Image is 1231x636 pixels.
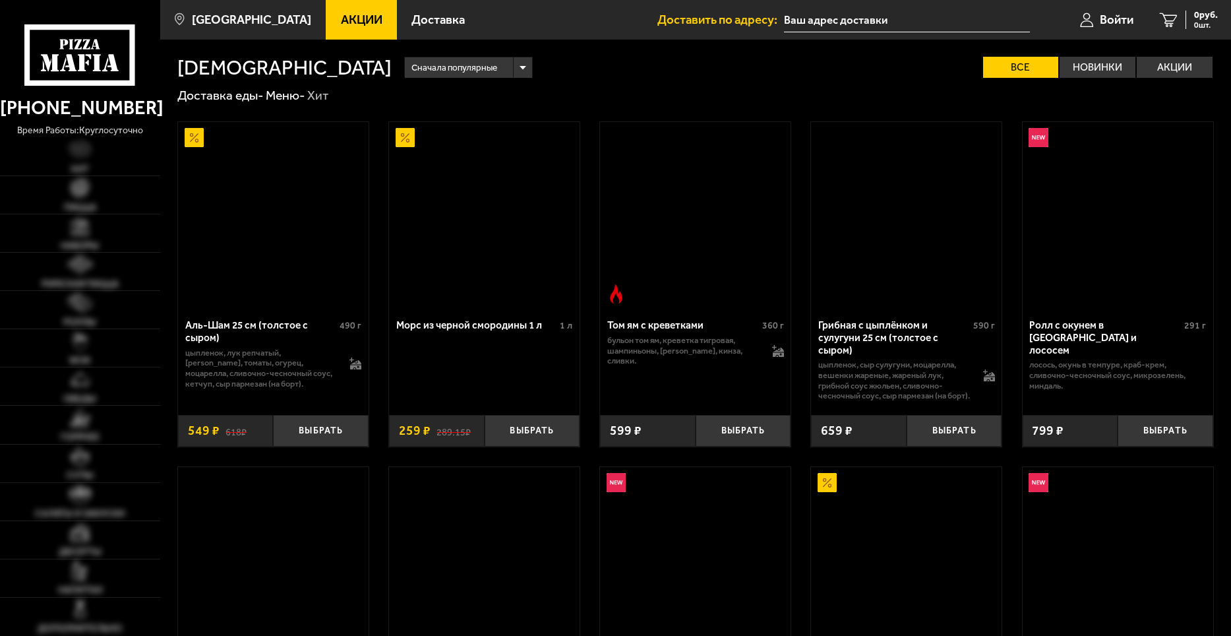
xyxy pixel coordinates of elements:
[63,394,96,403] span: Обеды
[69,356,91,365] span: WOK
[389,122,580,310] a: АкционныйМорс из черной смородины 1 л
[696,415,791,447] button: Выбрать
[607,473,626,492] img: Новинка
[396,128,415,147] img: Акционный
[907,415,1002,447] button: Выбрать
[38,623,122,633] span: Дополнительно
[273,415,369,447] button: Выбрать
[818,360,970,400] p: цыпленок, сыр сулугуни, моцарелла, вешенки жареные, жареный лук, грибной соус Жюльен, сливочно-че...
[983,57,1059,78] label: Все
[610,424,642,437] span: 599 ₽
[42,279,119,288] span: Римская пицца
[1060,57,1135,78] label: Новинки
[1029,319,1181,356] div: Ролл с окунем в [GEOGRAPHIC_DATA] и лососем
[341,14,382,26] span: Акции
[399,424,431,437] span: 259 ₽
[784,8,1030,32] input: Ваш адрес доставки
[61,432,100,441] span: Горячее
[35,509,125,518] span: Салаты и закуски
[1194,21,1218,29] span: 0 шт.
[1029,473,1048,492] img: Новинка
[67,470,94,480] span: Супы
[64,203,96,212] span: Пицца
[762,320,784,331] span: 360 г
[1032,424,1064,437] span: 799 ₽
[560,320,572,331] span: 1 л
[185,319,337,344] div: Аль-Шам 25 см (толстое с сыром)
[188,424,220,437] span: 549 ₽
[818,473,837,492] img: Акционный
[225,424,247,437] s: 618 ₽
[600,122,791,310] a: Острое блюдоТом ям с креветками
[177,57,392,78] h1: [DEMOGRAPHIC_DATA]
[1029,128,1048,147] img: Новинка
[185,128,204,147] img: Акционный
[396,319,557,332] div: Морс из черной смородины 1 л
[1029,360,1206,391] p: лосось, окунь в темпуре, краб-крем, сливочно-чесночный соус, микрозелень, миндаль.
[63,317,96,327] span: Роллы
[411,55,497,80] span: Сначала популярные
[340,320,361,331] span: 490 г
[178,122,369,310] a: АкционныйАль-Шам 25 см (толстое с сыром)
[185,348,337,389] p: цыпленок, лук репчатый, [PERSON_NAME], томаты, огурец, моцарелла, сливочно-чесночный соус, кетчуп...
[58,585,102,594] span: Напитки
[1194,11,1218,20] span: 0 руб.
[307,87,328,104] div: Хит
[818,319,970,356] div: Грибная с цыплёнком и сулугуни 25 см (толстое с сыром)
[1100,14,1133,26] span: Войти
[485,415,580,447] button: Выбрать
[71,164,89,174] span: Хит
[821,424,853,437] span: 659 ₽
[607,335,759,366] p: бульон том ям, креветка тигровая, шампиньоны, [PERSON_NAME], кинза, сливки.
[177,88,264,103] a: Доставка еды-
[266,88,305,103] a: Меню-
[192,14,311,26] span: [GEOGRAPHIC_DATA]
[436,424,471,437] s: 289.15 ₽
[657,14,784,26] span: Доставить по адресу:
[607,319,759,332] div: Том ям с креветками
[607,284,626,303] img: Острое блюдо
[1137,57,1213,78] label: Акции
[61,241,99,250] span: Наборы
[1023,122,1213,310] a: НовинкаРолл с окунем в темпуре и лососем
[1118,415,1213,447] button: Выбрать
[811,122,1002,310] a: Грибная с цыплёнком и сулугуни 25 см (толстое с сыром)
[59,547,102,556] span: Десерты
[973,320,995,331] span: 590 г
[411,14,465,26] span: Доставка
[1184,320,1206,331] span: 291 г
